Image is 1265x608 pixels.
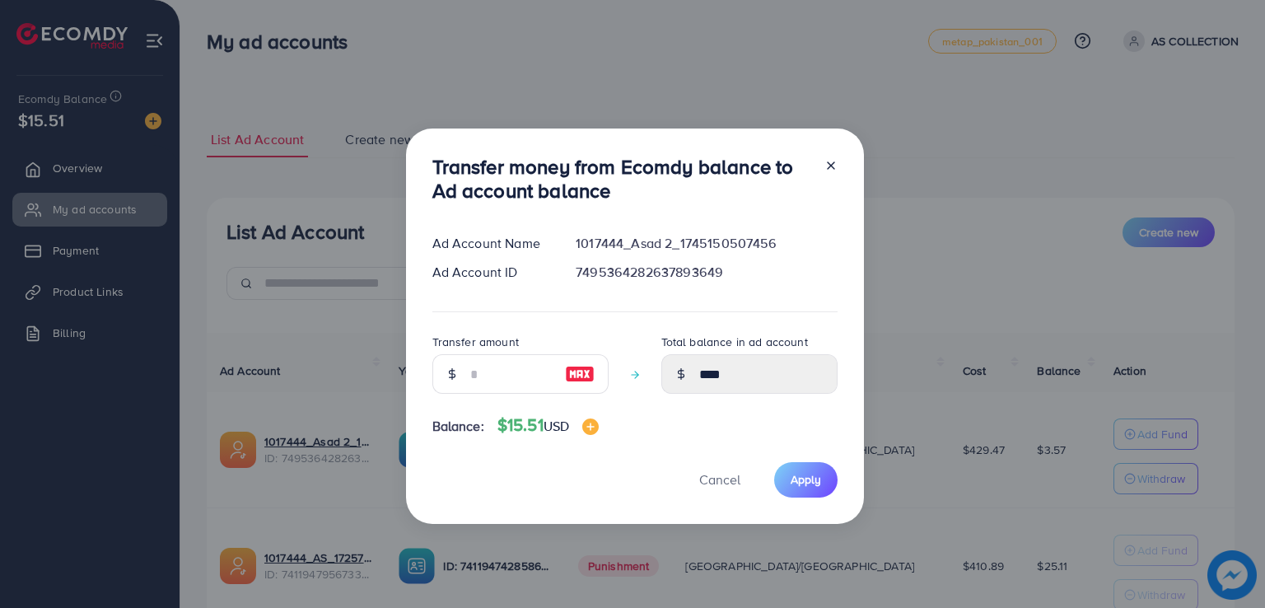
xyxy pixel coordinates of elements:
[679,462,761,498] button: Cancel
[432,334,519,350] label: Transfer amount
[419,263,563,282] div: Ad Account ID
[562,234,850,253] div: 1017444_Asad 2_1745150507456
[582,419,599,435] img: image
[544,417,569,435] span: USD
[699,470,740,489] span: Cancel
[774,462,838,498] button: Apply
[497,415,599,436] h4: $15.51
[565,364,595,384] img: image
[432,155,811,203] h3: Transfer money from Ecomdy balance to Ad account balance
[419,234,563,253] div: Ad Account Name
[661,334,808,350] label: Total balance in ad account
[791,471,821,488] span: Apply
[562,263,850,282] div: 7495364282637893649
[432,417,484,436] span: Balance:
